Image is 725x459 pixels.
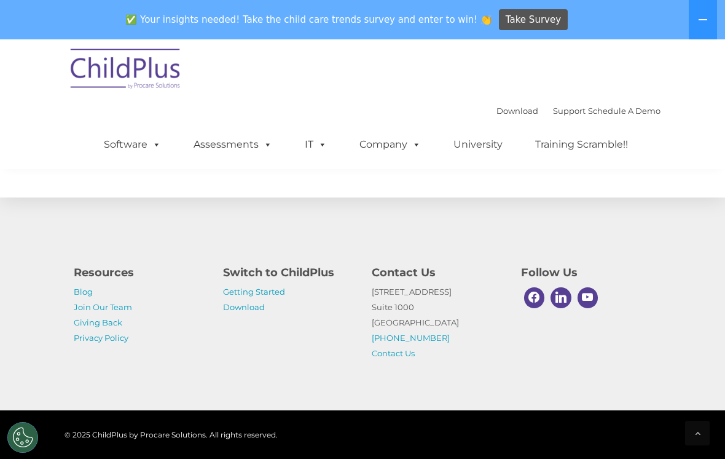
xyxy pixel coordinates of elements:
a: Schedule A Demo [588,106,660,116]
a: Training Scramble!! [523,132,640,157]
h4: Switch to ChildPlus [223,264,354,281]
span: ✅ Your insights needed! Take the child care trends survey and enter to win! 👏 [121,8,497,32]
a: [PHONE_NUMBER] [372,333,450,343]
a: Company [347,132,433,157]
a: Software [92,132,173,157]
a: Download [223,302,265,312]
a: IT [292,132,339,157]
a: Support [553,106,586,116]
a: Getting Started [223,287,285,297]
a: Giving Back [74,317,122,327]
a: Linkedin [547,284,574,311]
h4: Contact Us [372,264,503,281]
a: Take Survey [499,9,568,31]
a: Join Our Team [74,302,132,312]
font: | [496,106,660,116]
a: Privacy Policy [74,333,128,343]
a: Blog [74,287,93,297]
span: Take Survey [506,9,561,31]
a: Facebook [521,284,548,311]
span: © 2025 ChildPlus by Procare Solutions. All rights reserved. [65,430,278,439]
img: ChildPlus by Procare Solutions [65,40,187,102]
iframe: Chat Widget [518,326,725,459]
a: Download [496,106,538,116]
h4: Resources [74,264,205,281]
p: [STREET_ADDRESS] Suite 1000 [GEOGRAPHIC_DATA] [372,284,503,361]
a: University [441,132,515,157]
button: Cookies Settings [7,422,38,453]
h4: Follow Us [521,264,652,281]
a: Assessments [181,132,284,157]
a: Youtube [574,284,602,311]
a: Contact Us [372,348,415,358]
